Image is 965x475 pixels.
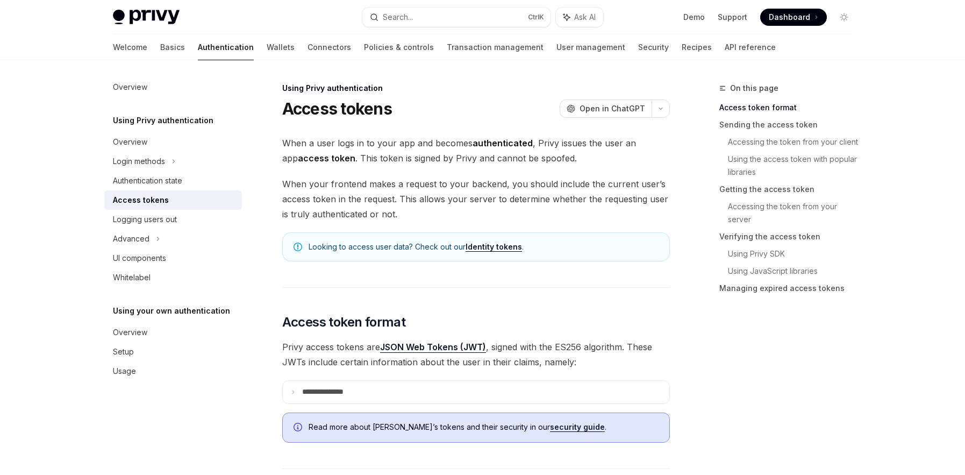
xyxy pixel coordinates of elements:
a: security guide [550,422,605,432]
a: Overview [104,132,242,152]
a: Welcome [113,34,147,60]
div: Setup [113,345,134,358]
img: light logo [113,10,180,25]
a: API reference [725,34,776,60]
a: Demo [683,12,705,23]
a: JSON Web Tokens (JWT) [380,342,486,353]
div: Usage [113,365,136,378]
div: Search... [383,11,413,24]
a: Dashboard [760,9,827,26]
svg: Note [294,243,302,251]
a: Overview [104,77,242,97]
a: Connectors [308,34,351,60]
svg: Info [294,423,304,434]
a: Basics [160,34,185,60]
a: Using JavaScript libraries [728,263,861,280]
a: Using Privy SDK [728,245,861,263]
div: Login methods [113,155,165,168]
div: Logging users out [113,213,177,226]
div: UI components [113,252,166,265]
a: Usage [104,361,242,381]
a: User management [556,34,625,60]
a: Support [718,12,747,23]
strong: access token [298,153,355,164]
h1: Access tokens [282,99,392,118]
a: Getting the access token [719,181,861,198]
a: Managing expired access tokens [719,280,861,297]
button: Toggle dark mode [835,9,853,26]
span: Ask AI [574,12,596,23]
div: Overview [113,81,147,94]
span: Read more about [PERSON_NAME]’s tokens and their security in our . [309,422,659,433]
a: Authentication state [104,171,242,190]
a: Whitelabel [104,268,242,287]
a: Overview [104,323,242,342]
a: Recipes [682,34,712,60]
span: Looking to access user data? Check out our . [309,242,659,252]
a: Wallets [267,34,295,60]
h5: Using Privy authentication [113,114,213,127]
span: Access token format [282,314,406,331]
div: Authentication state [113,174,182,187]
span: Open in ChatGPT [580,103,645,114]
div: Access tokens [113,194,169,207]
div: Advanced [113,232,149,245]
span: When your frontend makes a request to your backend, you should include the current user’s access ... [282,176,670,222]
a: Security [638,34,669,60]
div: Using Privy authentication [282,83,670,94]
a: Access token format [719,99,861,116]
a: Verifying the access token [719,228,861,245]
div: Overview [113,326,147,339]
a: Authentication [198,34,254,60]
a: Sending the access token [719,116,861,133]
a: UI components [104,249,242,268]
button: Open in ChatGPT [560,100,652,118]
span: Dashboard [769,12,810,23]
a: Accessing the token from your client [728,133,861,151]
a: Setup [104,342,242,361]
span: Ctrl K [528,13,544,22]
button: Search...CtrlK [362,8,551,27]
button: Ask AI [556,8,603,27]
span: Privy access tokens are , signed with the ES256 algorithm. These JWTs include certain information... [282,339,670,370]
a: Accessing the token from your server [728,198,861,228]
span: When a user logs in to your app and becomes , Privy issues the user an app . This token is signed... [282,136,670,166]
a: Transaction management [447,34,544,60]
h5: Using your own authentication [113,304,230,317]
div: Whitelabel [113,271,151,284]
a: Policies & controls [364,34,434,60]
a: Logging users out [104,210,242,229]
strong: authenticated [473,138,533,148]
a: Using the access token with popular libraries [728,151,861,181]
a: Access tokens [104,190,242,210]
a: Identity tokens [466,242,522,252]
div: Overview [113,136,147,148]
span: On this page [730,82,778,95]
